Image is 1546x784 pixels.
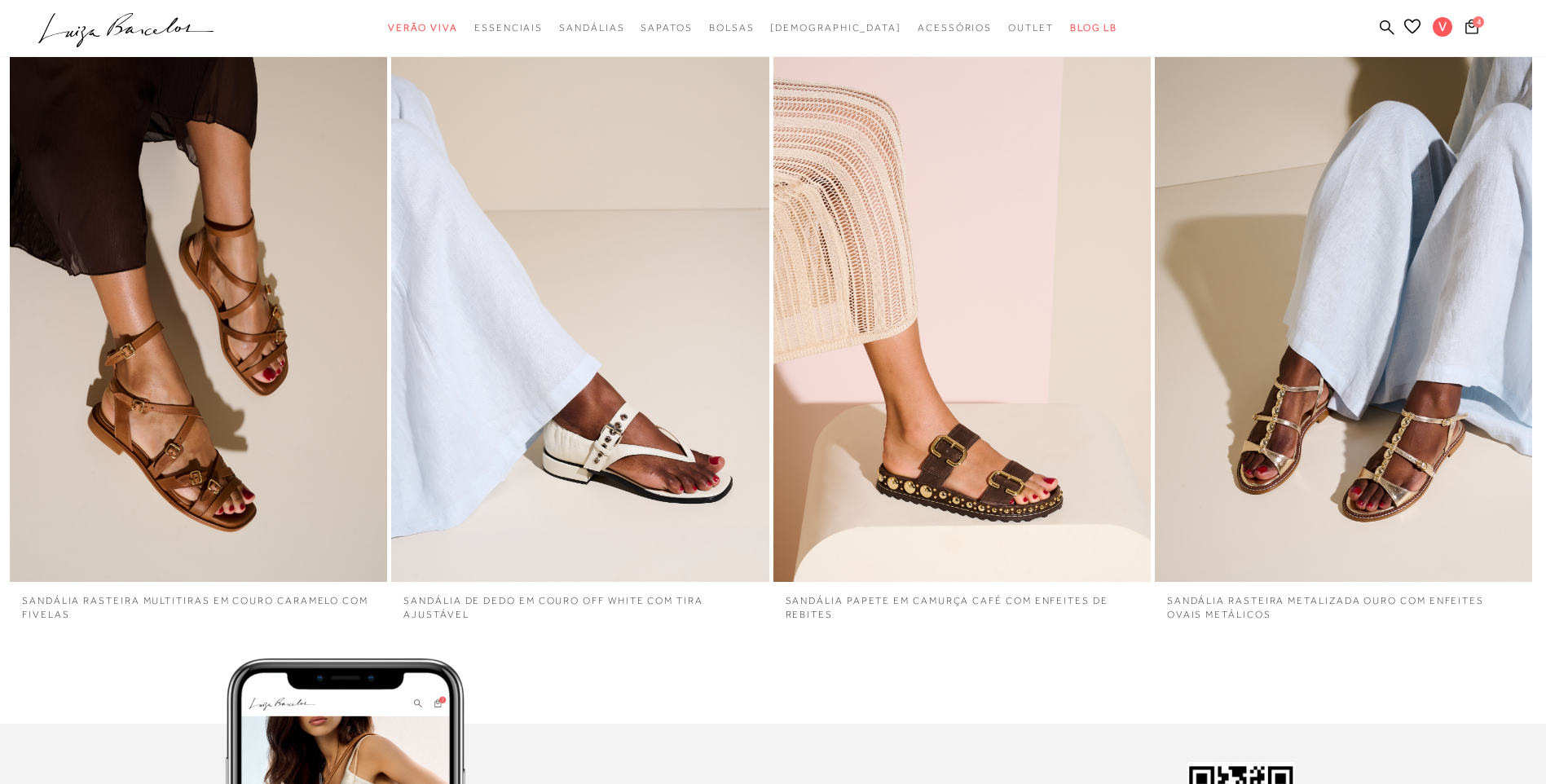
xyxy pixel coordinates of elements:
[1155,16,1532,582] img: Tendenciais_4_19_08.png
[388,13,458,43] a: categoryNavScreenReaderText
[773,16,1151,582] img: Tendenciais_3_19_08.png
[10,16,391,642] div: 1 / 4
[22,594,375,622] div: SANDÁLIA RASTEIRA MULTITIRAS EM COURO CARAMELO COM FIVELAS
[1008,13,1054,43] a: categoryNavScreenReaderText
[709,22,755,33] span: Bolsas
[709,13,755,43] a: categoryNavScreenReaderText
[1473,16,1484,28] span: 4
[641,13,692,43] a: categoryNavScreenReaderText
[641,22,692,33] span: Sapatos
[1070,13,1117,43] a: BLOG LB
[1155,16,1536,642] div: 4 / 4
[391,16,773,642] div: 2 / 4
[786,594,1139,622] div: SANDÁLIA PAPETE EM CAMURÇA CAFÉ COM ENFEITES DE REBITES
[773,16,1155,642] div: 3 / 4
[403,594,756,622] div: SANDÁLIA DE DEDO EM COURO OFF WHITE COM TIRA AJUSTÁVEL
[770,13,901,43] a: noSubCategoriesText
[1070,22,1117,33] span: BLOG LB
[770,22,901,33] span: [DEMOGRAPHIC_DATA]
[388,22,458,33] span: Verão Viva
[559,13,624,43] a: categoryNavScreenReaderText
[1433,17,1452,37] span: V
[918,22,992,33] span: Acessórios
[1167,594,1520,622] div: SANDÁLIA RASTEIRA METALIZADA OURO COM ENFEITES OVAIS METÁLICOS
[10,16,387,582] img: Tendenciais_1_19_08.png
[1425,16,1460,42] button: V
[474,22,543,33] span: Essenciais
[559,22,624,33] span: Sandálias
[918,13,992,43] a: categoryNavScreenReaderText
[391,16,769,582] img: Tendenciais_2_19_08.png
[474,13,543,43] a: categoryNavScreenReaderText
[1460,18,1483,40] button: 4
[1008,22,1054,33] span: Outlet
